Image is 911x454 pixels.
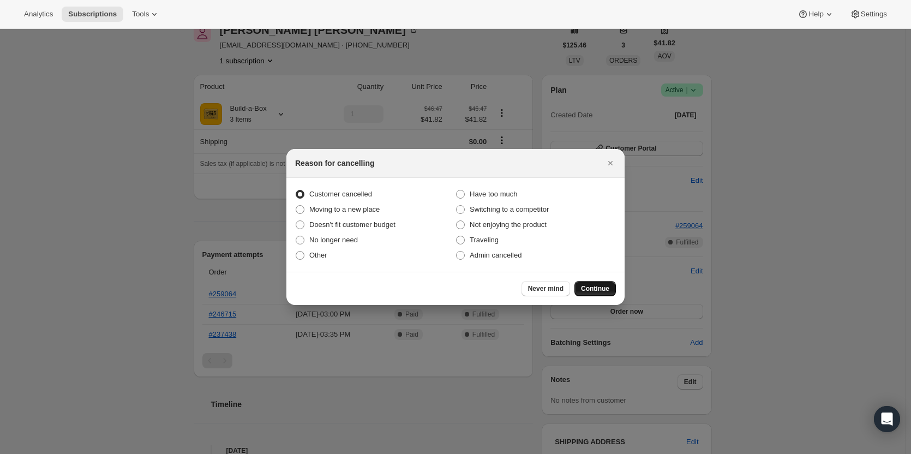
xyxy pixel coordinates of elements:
button: Never mind [522,281,570,296]
div: Open Intercom Messenger [874,406,900,432]
span: Continue [581,284,609,293]
button: Settings [843,7,894,22]
span: Traveling [470,236,499,244]
span: Analytics [24,10,53,19]
span: Have too much [470,190,517,198]
button: Subscriptions [62,7,123,22]
span: Never mind [528,284,564,293]
span: Customer cancelled [309,190,372,198]
button: Close [603,156,618,171]
span: Other [309,251,327,259]
button: Continue [574,281,616,296]
button: Analytics [17,7,59,22]
button: Help [791,7,841,22]
span: Tools [132,10,149,19]
span: Settings [861,10,887,19]
span: Moving to a new place [309,205,380,213]
span: Doesn't fit customer budget [309,220,395,229]
span: Help [808,10,823,19]
span: Admin cancelled [470,251,522,259]
button: Tools [125,7,166,22]
span: Subscriptions [68,10,117,19]
span: No longer need [309,236,358,244]
span: Switching to a competitor [470,205,549,213]
span: Not enjoying the product [470,220,547,229]
h2: Reason for cancelling [295,158,374,169]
